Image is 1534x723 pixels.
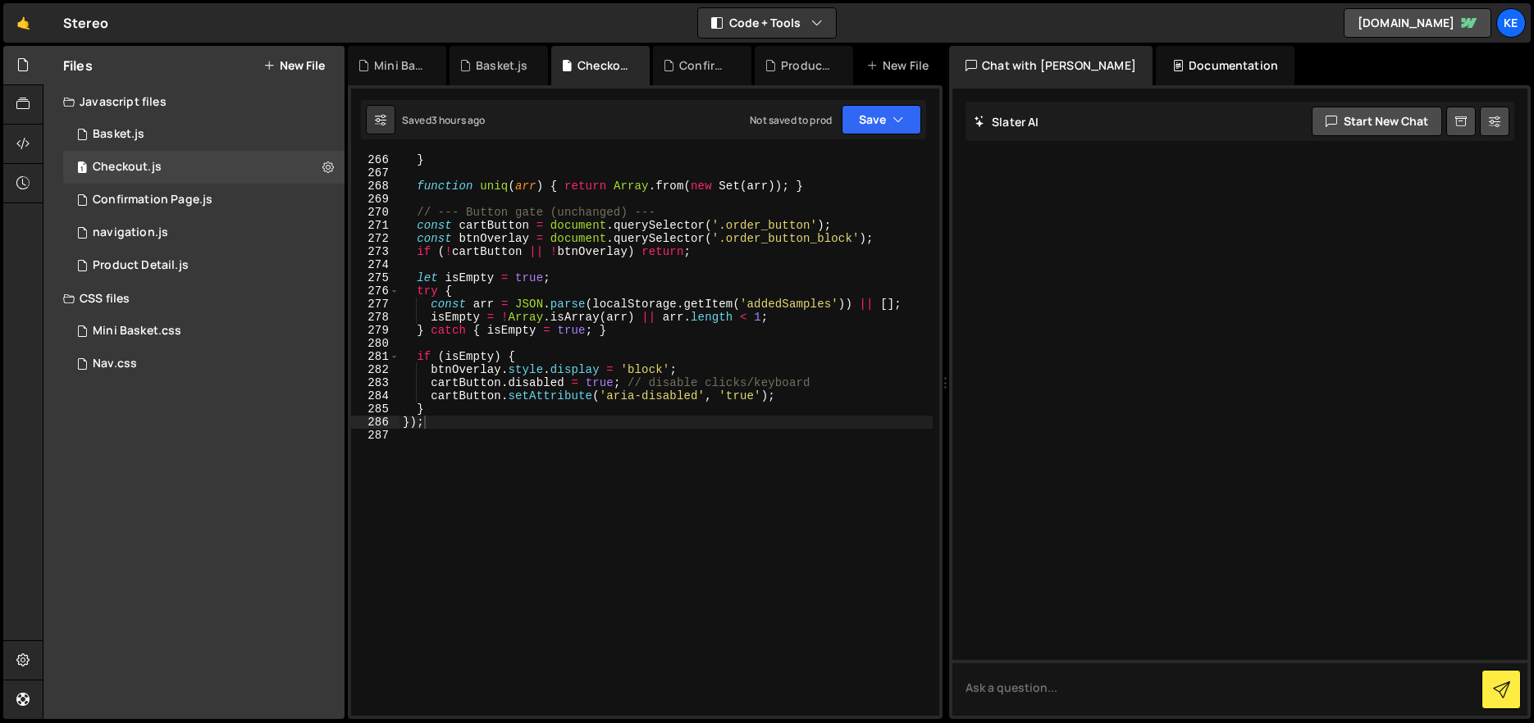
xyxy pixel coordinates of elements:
[351,193,399,206] div: 269
[351,166,399,180] div: 267
[374,57,427,74] div: Mini Basket.css
[351,180,399,193] div: 268
[351,271,399,284] div: 275
[351,337,399,350] div: 280
[93,127,144,142] div: Basket.js
[351,350,399,363] div: 281
[351,429,399,442] div: 287
[63,57,93,75] h2: Files
[63,216,345,249] div: 8215/46113.js
[63,249,345,282] div: 8215/44673.js
[351,206,399,219] div: 270
[578,57,630,74] div: Checkout.js
[949,46,1153,85] div: Chat with [PERSON_NAME]
[351,245,399,258] div: 273
[63,184,345,216] div: 8215/45082.js
[750,113,832,127] div: Not saved to prod
[93,324,181,339] div: Mini Basket.css
[698,8,836,38] button: Code + Tools
[781,57,833,74] div: Product Detail.js
[43,282,345,315] div: CSS files
[43,85,345,118] div: Javascript files
[93,193,212,207] div: Confirmation Page.js
[351,219,399,232] div: 271
[866,57,935,74] div: New File
[63,315,345,348] div: 8215/46286.css
[974,114,1039,130] h2: Slater AI
[351,153,399,166] div: 266
[842,105,921,134] button: Save
[351,376,399,389] div: 283
[93,160,162,175] div: Checkout.js
[93,357,137,371] div: Nav.css
[263,59,325,72] button: New File
[1496,8,1526,38] a: Ke
[431,113,486,127] div: 3 hours ago
[351,363,399,376] div: 282
[351,298,399,311] div: 277
[351,324,399,337] div: 279
[351,232,399,245] div: 272
[351,389,399,402] div: 284
[63,348,345,380] div: 8215/46114.css
[93,258,189,273] div: Product Detail.js
[1344,8,1491,38] a: [DOMAIN_NAME]
[476,57,527,74] div: Basket.js
[351,402,399,416] div: 285
[1312,107,1442,136] button: Start new chat
[63,118,345,151] div: 8215/44666.js
[3,3,43,43] a: 🤙
[351,284,399,298] div: 276
[351,416,399,429] div: 286
[77,162,87,175] span: 1
[402,113,486,127] div: Saved
[93,225,168,240] div: navigation.js
[63,13,108,33] div: Stereo
[351,311,399,324] div: 278
[351,258,399,271] div: 274
[1156,46,1294,85] div: Documentation
[679,57,732,74] div: Confirmation Page.js
[63,151,345,184] div: 8215/44731.js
